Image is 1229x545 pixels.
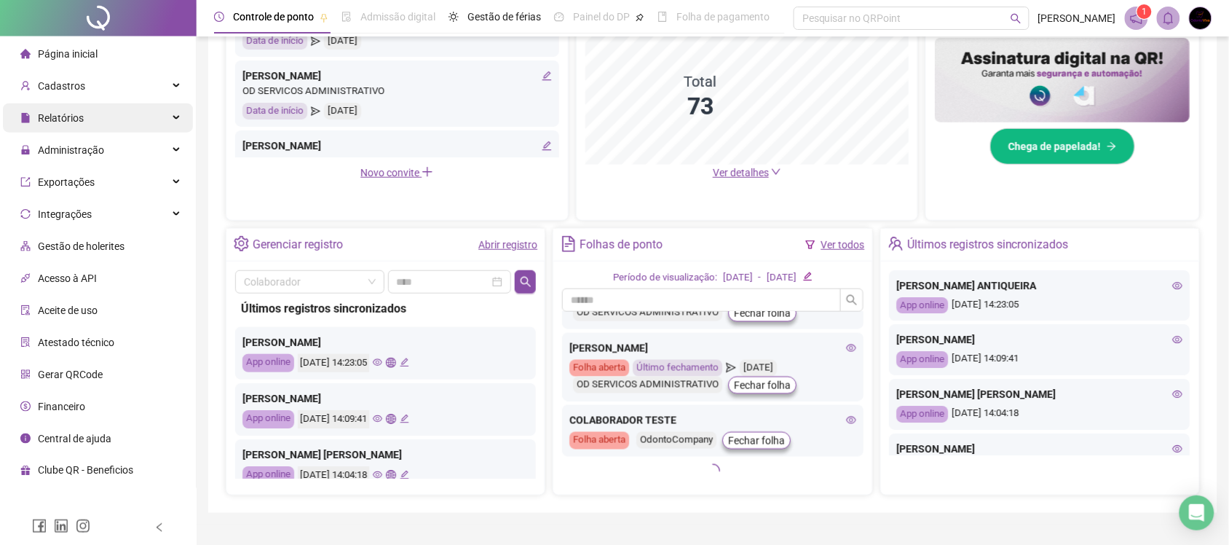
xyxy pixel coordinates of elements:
span: pushpin [320,13,328,22]
div: App online [897,406,949,423]
span: facebook [32,519,47,533]
span: Ver detalhes [713,167,769,179]
div: [DATE] [324,33,361,50]
div: Período de visualização: [613,270,717,286]
span: linkedin [54,519,68,533]
div: [PERSON_NAME] [242,138,552,154]
div: App online [242,354,294,372]
span: api [20,273,31,283]
div: Data de início [242,103,307,119]
span: home [20,49,31,59]
div: Último fechamento [633,360,722,377]
div: [DATE] [723,270,753,286]
div: OD SERVICOS ADMINISTRATIVO [573,305,722,321]
span: left [154,522,165,533]
div: [PERSON_NAME] [569,340,855,356]
span: Admissão digital [360,11,435,23]
div: Data de início [242,33,307,50]
span: Fechar folha [734,377,791,393]
span: qrcode [20,369,31,380]
div: [PERSON_NAME] [897,441,1183,457]
div: Folha aberta [569,360,629,377]
span: search [846,294,858,306]
div: OD SERVICOS ADMINISTRATIVO [573,377,722,393]
span: Fechar folha [728,433,785,449]
span: edit [400,470,409,479]
span: setting [234,236,249,251]
span: Controle de ponto [233,11,314,23]
span: Gestão de férias [467,11,541,23]
div: Gerenciar registro [253,232,343,257]
img: 91220 [1190,7,1212,29]
span: Página inicial [38,48,98,60]
div: Folhas de ponto [580,232,663,257]
div: OD SERVICOS ADMINISTRATIVO [242,84,552,99]
span: 1 [1142,7,1147,17]
span: apartment [20,241,31,251]
span: global [386,358,395,367]
div: OD SERVICOS ADMINISTRATIVO [242,154,552,169]
span: eye [1173,444,1183,454]
span: search [1011,13,1021,24]
span: file-text [561,236,576,251]
button: Fechar folha [722,432,791,450]
div: [DATE] 14:09:41 [897,351,1183,368]
span: sun [448,12,459,22]
div: Folha aberta [569,432,629,450]
div: [PERSON_NAME] [242,334,529,350]
span: send [311,33,320,50]
span: Administração [38,144,104,156]
div: [PERSON_NAME] [242,391,529,407]
span: export [20,177,31,187]
span: Gestão de holerites [38,240,125,252]
div: [DATE] 14:23:05 [298,354,369,372]
span: edit [400,414,409,423]
span: eye [1173,389,1183,399]
span: eye [373,358,382,367]
span: user-add [20,81,31,91]
img: banner%2F02c71560-61a6-44d4-94b9-c8ab97240462.png [935,38,1190,123]
span: Acesso à API [38,272,97,284]
span: eye [846,343,856,353]
span: send [726,360,735,377]
span: clock-circle [214,12,224,22]
span: loading [705,463,721,479]
span: file-done [341,12,352,22]
span: Folha de pagamento [676,11,770,23]
span: notification [1130,12,1143,25]
span: plus [422,166,433,178]
span: filter [805,240,815,250]
div: App online [897,297,949,314]
div: [DATE] [324,103,361,119]
span: audit [20,305,31,315]
span: [PERSON_NAME] [1038,10,1116,26]
div: [DATE] 14:23:05 [897,297,1183,314]
span: Fechar folha [734,305,791,321]
span: edit [542,71,552,81]
span: sync [20,209,31,219]
div: [DATE] [740,360,777,377]
div: [PERSON_NAME] [PERSON_NAME] [897,386,1183,402]
div: Últimos registros sincronizados [907,232,1069,257]
span: eye [373,470,382,479]
span: gift [20,466,31,476]
div: [DATE] 14:09:41 [298,410,369,428]
span: eye [846,415,856,426]
div: Últimos registros sincronizados [241,299,530,318]
span: book [657,12,668,22]
span: global [386,414,395,423]
span: eye [1173,281,1183,291]
span: bell [1162,12,1175,25]
span: dollar [20,401,31,412]
span: send [311,103,320,119]
span: edit [803,272,813,281]
span: lock [20,145,31,155]
div: OdontoCompany [636,432,716,449]
div: App online [897,351,949,368]
div: [PERSON_NAME] [242,68,552,84]
span: down [771,167,781,177]
span: Cadastros [38,80,85,92]
span: arrow-right [1107,141,1117,152]
div: COLABORADOR TESTE [569,412,855,428]
span: solution [20,337,31,348]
